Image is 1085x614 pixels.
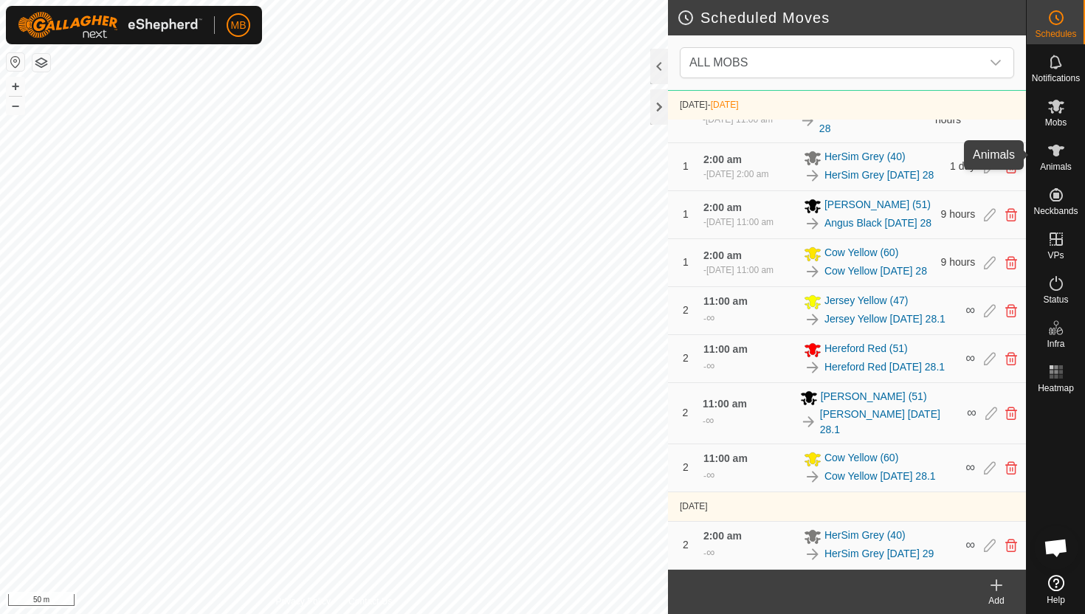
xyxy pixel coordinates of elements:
[703,530,742,542] span: 2:00 am
[967,405,976,420] span: ∞
[32,54,50,72] button: Map Layers
[703,357,714,375] div: -
[703,452,748,464] span: 11:00 am
[683,539,689,551] span: 2
[703,113,773,126] div: -
[1043,295,1068,304] span: Status
[18,12,202,38] img: Gallagher Logo
[804,167,821,184] img: To
[1034,525,1078,570] a: Open chat
[824,149,906,167] span: HerSim Grey (40)
[706,414,714,427] span: ∞
[683,304,689,316] span: 2
[824,197,931,215] span: [PERSON_NAME] (51)
[703,544,714,562] div: -
[683,256,689,268] span: 1
[824,469,936,484] a: Cow Yellow [DATE] 28.1
[981,48,1010,77] div: dropdown trigger
[941,256,976,268] span: 9 hours
[683,461,689,473] span: 2
[706,217,774,227] span: [DATE] 11:00 am
[275,595,331,608] a: Privacy Policy
[965,303,975,317] span: ∞
[1047,596,1065,604] span: Help
[706,169,768,179] span: [DATE] 2:00 am
[967,594,1026,607] div: Add
[683,48,981,77] span: ALL MOBS
[711,100,739,110] span: [DATE]
[677,9,1026,27] h2: Scheduled Moves
[683,208,689,220] span: 1
[348,595,392,608] a: Contact Us
[231,18,247,33] span: MB
[703,295,748,307] span: 11:00 am
[703,309,714,327] div: -
[708,100,739,110] span: -
[1033,207,1078,215] span: Neckbands
[824,341,908,359] span: Hereford Red (51)
[703,412,714,430] div: -
[1038,384,1074,393] span: Heatmap
[703,398,747,410] span: 11:00 am
[1047,251,1064,260] span: VPs
[1045,118,1067,127] span: Mobs
[965,460,975,475] span: ∞
[703,153,742,165] span: 2:00 am
[703,201,742,213] span: 2:00 am
[804,215,821,232] img: To
[703,343,748,355] span: 11:00 am
[824,528,906,545] span: HerSim Grey (40)
[941,208,976,220] span: 9 hours
[683,407,689,418] span: 2
[820,407,958,438] a: [PERSON_NAME] [DATE] 28.1
[821,389,927,407] span: [PERSON_NAME] (51)
[799,112,816,129] img: To
[824,293,909,311] span: Jersey Yellow (47)
[706,311,714,324] span: ∞
[824,215,931,231] a: Angus Black [DATE] 28
[706,265,774,275] span: [DATE] 11:00 am
[703,249,742,261] span: 2:00 am
[1032,74,1080,83] span: Notifications
[824,546,934,562] a: HerSim Grey [DATE] 29
[1035,30,1076,38] span: Schedules
[804,468,821,486] img: To
[703,263,774,277] div: -
[706,114,773,125] span: [DATE] 11:00 am
[935,98,961,125] span: 9.5 hours
[7,97,24,114] button: –
[824,311,945,327] a: Jersey Yellow [DATE] 28.1
[824,450,898,468] span: Cow Yellow (60)
[689,56,748,69] span: ALL MOBS
[703,168,768,181] div: -
[950,160,975,172] span: 1 day
[804,359,821,376] img: To
[706,546,714,559] span: ∞
[683,160,689,172] span: 1
[819,106,926,137] a: Hereford Red [DATE] 28
[804,263,821,280] img: To
[804,545,821,563] img: To
[824,168,934,183] a: HerSim Grey [DATE] 28
[800,413,817,430] img: To
[683,352,689,364] span: 2
[7,53,24,71] button: Reset Map
[703,215,774,229] div: -
[706,359,714,372] span: ∞
[680,501,708,511] span: [DATE]
[965,351,975,365] span: ∞
[804,311,821,328] img: To
[824,245,898,263] span: Cow Yellow (60)
[1040,162,1072,171] span: Animals
[706,469,714,481] span: ∞
[824,359,945,375] a: Hereford Red [DATE] 28.1
[680,100,708,110] span: [DATE]
[824,263,927,279] a: Cow Yellow [DATE] 28
[7,77,24,95] button: +
[1047,339,1064,348] span: Infra
[703,466,714,484] div: -
[965,537,975,552] span: ∞
[1027,569,1085,610] a: Help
